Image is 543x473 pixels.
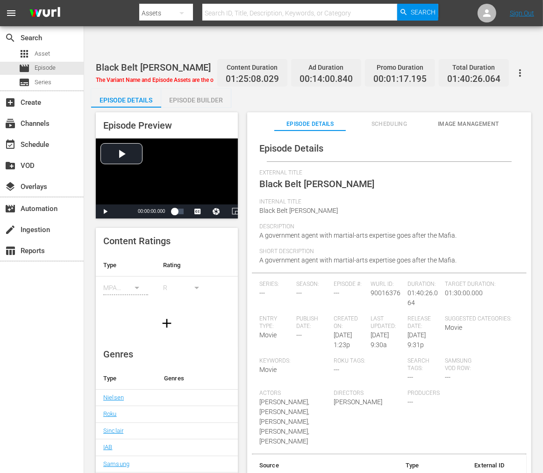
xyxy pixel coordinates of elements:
[334,315,366,330] span: Created On:
[103,427,123,434] a: Sinclair
[96,62,211,73] span: Black Belt [PERSON_NAME]
[5,224,16,235] span: Ingestion
[259,390,329,397] span: Actors
[408,373,414,381] span: ---
[445,281,514,288] span: Target Duration:
[103,460,129,467] a: Samsung
[408,398,414,406] span: ---
[447,74,500,85] span: 01:40:26.064
[411,4,436,21] span: Search
[296,331,302,339] span: ---
[397,4,438,21] button: Search
[259,178,374,189] span: Black Belt [PERSON_NAME]
[408,281,440,288] span: Duration:
[296,315,329,330] span: Publish Date:
[259,143,323,154] span: Episode Details
[6,7,17,19] span: menu
[408,331,426,349] span: [DATE] 9:31p
[447,61,500,74] div: Total Duration
[259,223,514,231] span: Description
[408,289,438,306] span: 01:40:26.064
[96,254,156,277] th: Type
[35,49,50,58] span: Asset
[259,315,292,330] span: Entry Type:
[226,61,279,74] div: Content Duration
[96,77,479,83] span: The Variant Name and Episode Assets are the only customizations available at this time. To modify...
[259,289,265,297] span: ---
[259,169,514,177] span: External Title
[408,357,440,372] span: Search Tags:
[103,275,148,301] div: MPAA ([GEOGRAPHIC_DATA] (the))
[373,74,427,85] span: 00:01:17.195
[371,315,403,330] span: Last Updated:
[19,48,30,59] span: Asset
[373,61,427,74] div: Promo Duration
[5,32,16,44] span: Search
[259,281,292,288] span: Series:
[300,61,353,74] div: Ad Duration
[5,245,16,256] span: Reports
[5,97,16,108] span: Create
[408,390,478,397] span: Producers
[371,289,400,297] span: 90016376
[103,444,112,451] a: IAB
[259,198,514,206] span: Internal Title
[296,289,302,297] span: ---
[445,324,462,331] span: Movie
[226,204,244,218] button: Picture-in-Picture
[96,138,238,218] div: Video Player
[334,398,382,406] span: [PERSON_NAME]
[259,207,338,214] span: Black Belt [PERSON_NAME]
[259,366,277,373] span: Movie
[244,204,263,218] button: Fullscreen
[174,209,184,214] div: Progress Bar
[5,118,16,129] span: Channels
[207,204,226,218] button: Jump To Time
[96,204,114,218] button: Play
[138,209,165,214] span: 00:00:00.000
[5,139,16,150] span: Schedule
[5,203,16,214] span: Automation
[188,204,207,218] button: Captions
[91,89,161,108] button: Episode Details
[19,63,30,74] span: Episode
[334,281,366,288] span: Episode #:
[259,256,457,264] span: A government agent with martial-arts expertise goes after the Mafia.
[96,254,238,306] table: simple table
[5,160,16,171] span: VOD
[354,119,425,129] span: Scheduling
[156,254,215,277] th: Rating
[103,235,171,247] span: Content Ratings
[445,357,477,372] span: Samsung VOD Row:
[157,367,221,390] th: Genres
[35,63,56,73] span: Episode
[334,357,403,365] span: Roku Tags:
[103,410,117,417] a: Roku
[96,367,157,390] th: Type
[371,331,389,349] span: [DATE] 9:30a
[296,281,329,288] span: Season:
[259,357,329,365] span: Keywords:
[103,120,172,131] span: Episode Preview
[5,181,16,192] span: Overlays
[163,275,208,301] div: R
[334,366,339,373] span: ---
[510,9,534,17] a: Sign Out
[91,89,161,111] div: Episode Details
[433,119,504,129] span: Image Management
[274,119,345,129] span: Episode Details
[19,77,30,88] span: Series
[259,398,309,445] span: [PERSON_NAME],[PERSON_NAME],[PERSON_NAME],[PERSON_NAME],[PERSON_NAME]
[35,78,51,87] span: Series
[22,2,67,24] img: ans4CAIJ8jUAAAAAAAAAAAAAAAAAAAAAAAAgQb4GAAAAAAAAAAAAAAAAAAAAAAAAJMjXAAAAAAAAAAAAAAAAAAAAAAAAgAT5G...
[300,74,353,85] span: 00:14:00.840
[103,394,124,401] a: Nielsen
[445,315,514,323] span: Suggested Categories:
[259,248,514,255] span: Short Description
[334,390,403,397] span: Directors
[445,289,483,297] span: 01:30:00.000
[103,349,133,360] span: Genres
[161,89,231,111] div: Episode Builder
[226,74,279,85] span: 01:25:08.029
[161,89,231,108] button: Episode Builder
